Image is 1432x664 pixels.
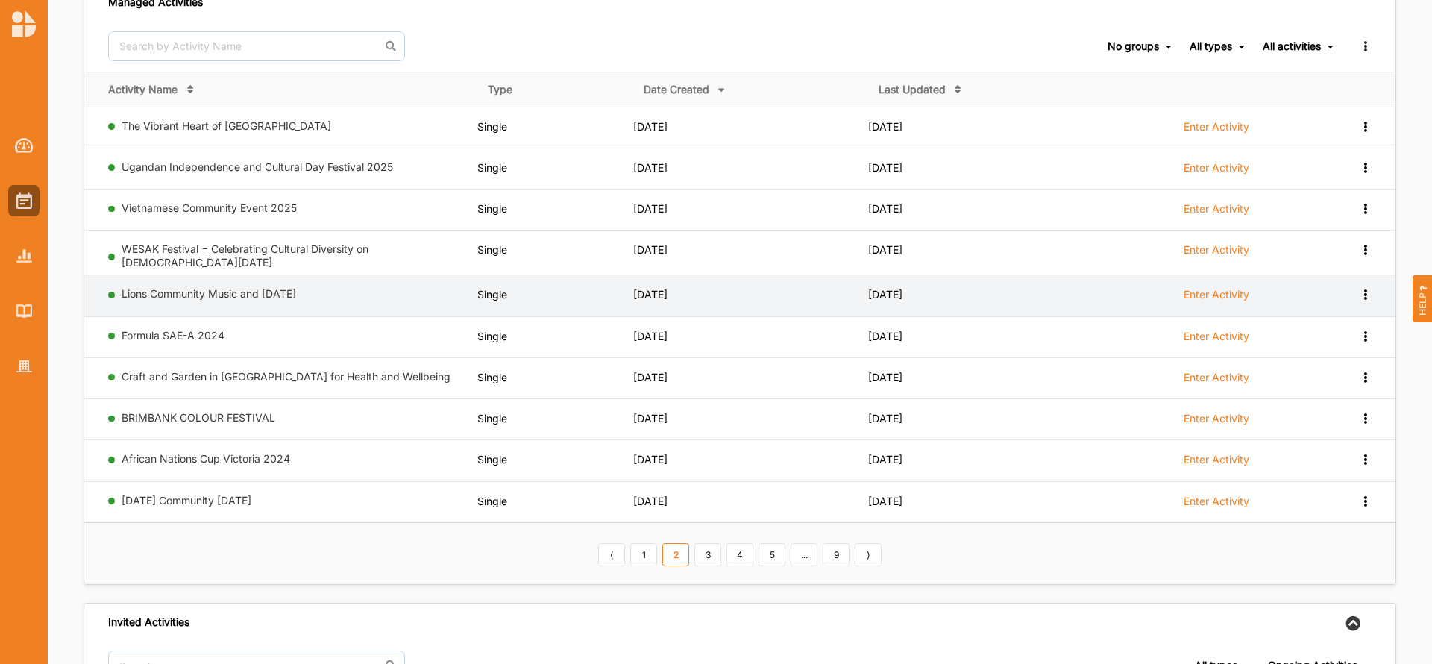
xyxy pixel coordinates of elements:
img: Dashboard [15,138,34,153]
span: [DATE] [633,330,668,342]
span: [DATE] [633,161,668,174]
a: Dashboard [8,130,40,161]
span: Single [477,371,507,383]
label: Enter Activity [1184,330,1249,343]
span: [DATE] [868,202,902,215]
a: African Nations Cup Victoria 2024 [122,452,290,465]
a: Enter Activity [1184,160,1249,183]
div: Activity Name [108,83,178,96]
div: Date Created [644,83,709,96]
img: Organisation [16,360,32,373]
span: [DATE] [633,243,668,256]
span: Single [477,202,507,215]
div: All types [1190,40,1232,53]
span: Single [477,495,507,507]
span: [DATE] [633,453,668,466]
a: 5 [759,543,785,567]
label: Enter Activity [1184,495,1249,508]
a: 9 [823,543,850,567]
label: Enter Activity [1184,371,1249,384]
a: 1 [630,543,657,567]
label: Enter Activity [1184,161,1249,175]
a: The Vibrant Heart of [GEOGRAPHIC_DATA] [122,119,331,132]
span: Single [477,288,507,301]
span: Single [477,161,507,174]
a: Enter Activity [1184,119,1249,142]
div: Invited Activities [108,616,189,629]
span: [DATE] [633,371,668,383]
label: Enter Activity [1184,453,1249,466]
span: [DATE] [868,243,902,256]
a: Enter Activity [1184,201,1249,224]
span: [DATE] [868,288,902,301]
a: 2 [662,543,689,567]
a: BRIMBANK COLOUR FESTIVAL [122,411,275,424]
img: Library [16,304,32,317]
label: Enter Activity [1184,288,1249,301]
a: 3 [694,543,721,567]
a: Enter Activity [1184,452,1249,474]
a: WESAK Festival = Celebrating Cultural Diversity on [DEMOGRAPHIC_DATA][DATE] [122,242,368,269]
a: ... [791,543,817,567]
a: Activities [8,185,40,216]
span: [DATE] [868,161,902,174]
label: Enter Activity [1184,120,1249,134]
a: 4 [726,543,753,567]
span: [DATE] [868,330,902,342]
img: Reports [16,249,32,262]
a: Reports [8,240,40,272]
span: [DATE] [633,495,668,507]
label: Enter Activity [1184,243,1249,257]
div: Last Updated [879,83,946,96]
span: Single [477,453,507,466]
a: Enter Activity [1184,287,1249,310]
span: [DATE] [868,120,902,133]
a: Enter Activity [1184,370,1249,392]
a: Library [8,295,40,327]
a: Enter Activity [1184,329,1249,351]
span: Single [477,330,507,342]
a: Craft and Garden in [GEOGRAPHIC_DATA] for Health and Wellbeing [122,370,450,383]
span: Single [477,120,507,133]
a: Enter Activity [1184,242,1249,265]
div: Pagination Navigation [596,541,885,566]
img: logo [12,10,36,37]
span: Single [477,243,507,256]
a: Lions Community Music and [DATE] [122,287,296,300]
a: Enter Activity [1184,411,1249,433]
span: [DATE] [868,495,902,507]
a: Formula SAE-A 2024 [122,329,224,342]
input: Search by Activity Name [108,31,405,61]
a: Enter Activity [1184,494,1249,516]
span: [DATE] [633,120,668,133]
span: [DATE] [633,288,668,301]
a: Vietnamese Community Event 2025 [122,201,297,214]
label: Enter Activity [1184,412,1249,425]
span: [DATE] [868,412,902,425]
th: Type [477,72,633,107]
div: All activities [1263,40,1321,53]
div: No groups [1108,40,1159,53]
a: Next item [855,543,882,567]
a: [DATE] Community [DATE] [122,494,251,507]
span: Single [477,412,507,425]
a: Ugandan Independence and Cultural Day Festival 2025 [122,160,393,173]
span: [DATE] [868,453,902,466]
img: Activities [16,192,32,209]
a: Organisation [8,351,40,382]
span: [DATE] [633,202,668,215]
span: [DATE] [868,371,902,383]
span: [DATE] [633,412,668,425]
a: Previous item [598,543,625,567]
label: Enter Activity [1184,202,1249,216]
